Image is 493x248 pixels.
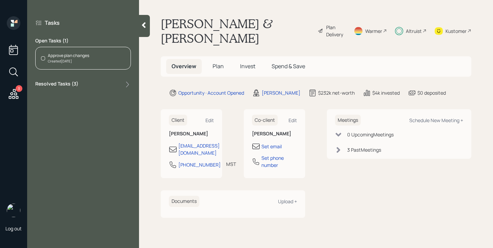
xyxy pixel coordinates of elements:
div: Upload + [278,198,297,205]
label: Tasks [45,19,60,26]
div: Set email [261,143,282,150]
div: $4k invested [372,89,400,96]
div: [PHONE_NUMBER] [178,161,221,168]
div: Opportunity · Account Opened [178,89,244,96]
div: Created [DATE] [48,59,89,64]
div: Set phone number [261,154,297,169]
div: $232k net-worth [318,89,355,96]
div: Kustomer [446,27,467,35]
div: Altruist [406,27,422,35]
label: Resolved Tasks ( 3 ) [35,80,78,89]
div: $0 deposited [417,89,446,96]
div: Log out [5,225,22,232]
h6: Co-client [252,115,278,126]
span: Plan [213,62,224,70]
div: 0 Upcoming Meeting s [347,131,394,138]
div: Edit [205,117,214,123]
span: Spend & Save [272,62,305,70]
span: Overview [172,62,196,70]
h6: [PERSON_NAME] [252,131,297,137]
span: Invest [240,62,255,70]
h6: Client [169,115,187,126]
h1: [PERSON_NAME] & [PERSON_NAME] [161,16,312,45]
div: Schedule New Meeting + [409,117,463,123]
h6: Documents [169,196,199,207]
img: michael-russo-headshot.png [7,204,20,217]
div: 3 [16,85,22,92]
div: [PERSON_NAME] [262,89,300,96]
div: Plan Delivery [326,24,346,38]
div: Warmer [365,27,382,35]
div: [EMAIL_ADDRESS][DOMAIN_NAME] [178,142,220,156]
div: Approve plan changes [48,53,89,59]
h6: [PERSON_NAME] [169,131,214,137]
div: 3 Past Meeting s [347,146,381,153]
h6: Meetings [335,115,361,126]
div: MST [226,160,236,168]
div: Edit [289,117,297,123]
label: Open Tasks ( 1 ) [35,37,131,44]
